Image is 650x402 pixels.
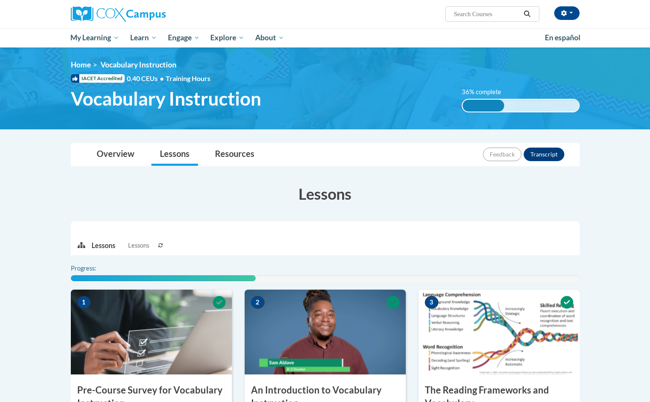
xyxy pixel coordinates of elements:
[453,9,521,19] input: Search Courses
[462,87,511,97] label: 36% complete
[521,9,533,19] button: Search
[71,183,580,204] h3: Lessons
[206,143,263,166] a: Resources
[92,241,115,250] p: Lessons
[554,6,580,20] button: Account Settings
[205,28,250,47] a: Explore
[539,29,586,47] a: En español
[71,74,125,83] span: IACET Accredited
[245,290,406,374] img: Course Image
[545,33,580,42] span: En español
[71,6,166,22] img: Cox Campus
[162,28,205,47] a: Engage
[160,74,164,82] span: •
[125,28,162,47] a: Learn
[71,264,120,273] label: Progress:
[58,28,592,47] div: Main menu
[130,33,157,43] span: Learn
[524,148,564,161] button: Transcript
[418,290,580,374] img: Course Image
[168,33,200,43] span: Engage
[100,60,176,69] span: Vocabulary Instruction
[250,28,290,47] a: About
[127,74,166,83] span: 0.40 CEUs
[255,33,284,43] span: About
[71,290,232,374] img: Course Image
[166,74,210,82] span: Training Hours
[71,87,261,110] span: Vocabulary Instruction
[483,148,522,161] button: Feedback
[210,33,244,43] span: Explore
[77,296,91,309] span: 1
[151,143,198,166] a: Lessons
[463,100,504,112] div: 36% complete
[251,296,265,309] span: 2
[425,296,438,309] span: 3
[128,241,149,250] span: Lessons
[71,6,232,22] a: Cox Campus
[88,143,143,166] a: Overview
[71,60,91,69] a: Home
[65,28,125,47] a: My Learning
[70,33,119,43] span: My Learning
